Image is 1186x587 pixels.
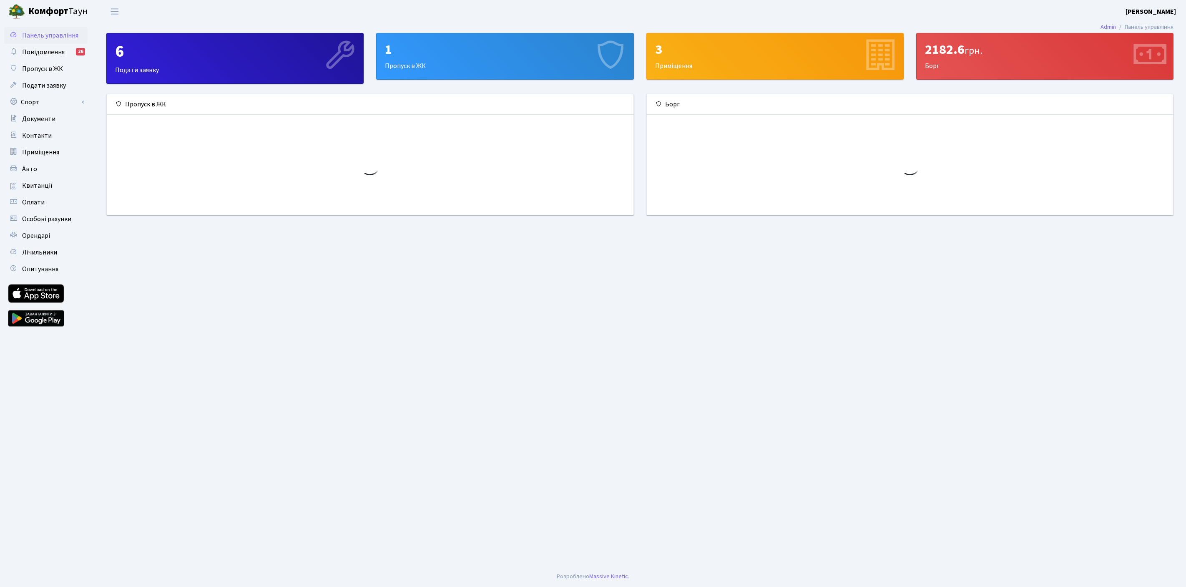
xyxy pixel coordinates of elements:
[4,127,88,144] a: Контакти
[647,33,903,79] div: Приміщення
[4,94,88,111] a: Спорт
[925,42,1165,58] div: 2182.6
[22,181,53,190] span: Квитанції
[22,148,59,157] span: Приміщення
[1101,23,1116,31] a: Admin
[4,111,88,127] a: Документи
[8,3,25,20] img: logo.png
[107,94,633,115] div: Пропуск в ЖК
[377,33,633,79] div: Пропуск в ЖК
[22,131,52,140] span: Контакти
[22,248,57,257] span: Лічильники
[22,81,66,90] span: Подати заявку
[22,198,45,207] span: Оплати
[1126,7,1176,17] a: [PERSON_NAME]
[1116,23,1173,32] li: Панель управління
[22,231,50,240] span: Орендарі
[4,227,88,244] a: Орендарі
[22,64,63,73] span: Пропуск в ЖК
[4,144,88,161] a: Приміщення
[4,177,88,194] a: Квитанції
[4,161,88,177] a: Авто
[655,42,895,58] div: 3
[22,48,65,57] span: Повідомлення
[376,33,633,80] a: 1Пропуск в ЖК
[385,42,625,58] div: 1
[557,572,629,581] div: Розроблено .
[106,33,364,84] a: 6Подати заявку
[589,572,628,581] a: Massive Kinetic
[965,43,982,58] span: грн.
[4,244,88,261] a: Лічильники
[22,214,71,224] span: Особові рахунки
[4,44,88,60] a: Повідомлення26
[22,164,37,174] span: Авто
[1126,7,1176,16] b: [PERSON_NAME]
[22,114,55,123] span: Документи
[4,27,88,44] a: Панель управління
[22,265,58,274] span: Опитування
[4,194,88,211] a: Оплати
[115,42,355,62] div: 6
[4,77,88,94] a: Подати заявку
[22,31,78,40] span: Панель управління
[76,48,85,55] div: 26
[4,261,88,277] a: Опитування
[917,33,1173,79] div: Борг
[647,94,1173,115] div: Борг
[1088,18,1186,36] nav: breadcrumb
[107,33,363,83] div: Подати заявку
[28,5,88,19] span: Таун
[104,5,125,18] button: Переключити навігацію
[28,5,68,18] b: Комфорт
[4,60,88,77] a: Пропуск в ЖК
[4,211,88,227] a: Особові рахунки
[646,33,904,80] a: 3Приміщення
